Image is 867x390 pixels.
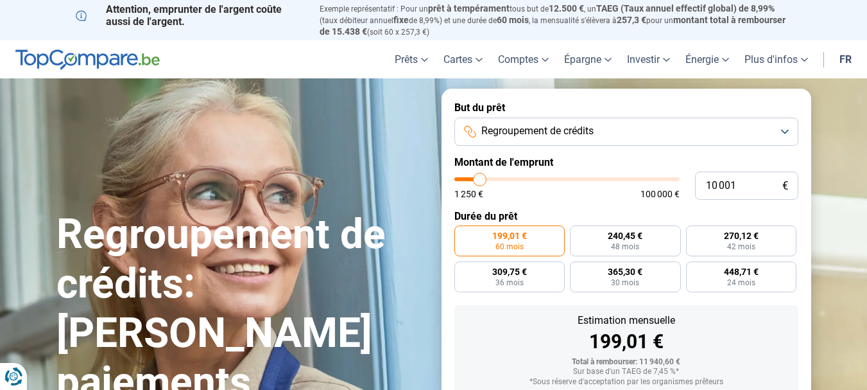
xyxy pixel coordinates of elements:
[495,243,524,251] span: 60 mois
[454,190,483,199] span: 1 250 €
[549,3,584,13] span: 12.500 €
[611,279,639,287] span: 30 mois
[737,40,816,78] a: Plus d'infos
[76,3,304,28] p: Attention, emprunter de l'argent coûte aussi de l'argent.
[428,3,510,13] span: prêt à tempérament
[608,267,642,276] span: 365,30 €
[492,267,527,276] span: 309,75 €
[495,279,524,287] span: 36 mois
[617,15,646,25] span: 257,3 €
[678,40,737,78] a: Énergie
[640,190,680,199] span: 100 000 €
[454,156,798,168] label: Montant de l'emprunt
[320,15,785,37] span: montant total à rembourser de 15.438 €
[454,102,798,114] label: But du prêt
[465,358,788,367] div: Total à rembourser: 11 940,60 €
[393,15,409,25] span: fixe
[724,231,759,240] span: 270,12 €
[465,315,788,326] div: Estimation mensuelle
[611,243,639,251] span: 48 mois
[387,40,436,78] a: Prêts
[492,231,527,240] span: 199,01 €
[436,40,490,78] a: Cartes
[832,40,859,78] a: fr
[619,40,678,78] a: Investir
[481,124,594,138] span: Regroupement de crédits
[465,378,788,387] div: *Sous réserve d'acceptation par les organismes prêteurs
[556,40,619,78] a: Épargne
[782,181,788,191] span: €
[727,243,755,251] span: 42 mois
[724,267,759,276] span: 448,71 €
[454,210,798,222] label: Durée du prêt
[465,368,788,377] div: Sur base d'un TAEG de 7,45 %*
[727,279,755,287] span: 24 mois
[320,3,792,37] p: Exemple représentatif : Pour un tous but de , un (taux débiteur annuel de 8,99%) et une durée de ...
[608,231,642,240] span: 240,45 €
[497,15,529,25] span: 60 mois
[15,49,160,70] img: TopCompare
[490,40,556,78] a: Comptes
[465,332,788,351] div: 199,01 €
[596,3,775,13] span: TAEG (Taux annuel effectif global) de 8,99%
[454,118,798,146] button: Regroupement de crédits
